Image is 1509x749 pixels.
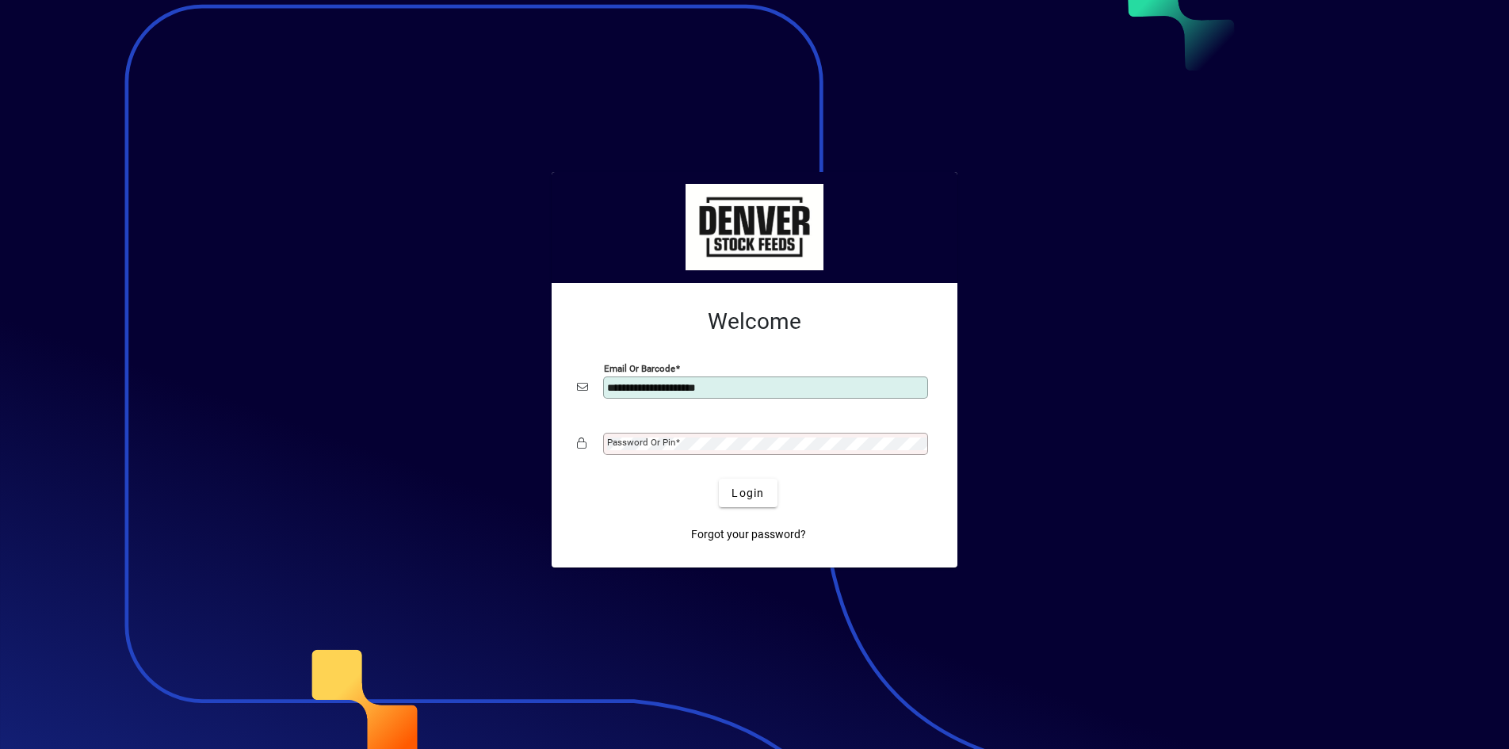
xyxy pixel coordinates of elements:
span: Login [732,485,764,502]
span: Forgot your password? [691,526,806,543]
mat-label: Email or Barcode [604,363,675,374]
mat-label: Password or Pin [607,437,675,448]
button: Login [719,479,777,507]
a: Forgot your password? [685,520,812,548]
h2: Welcome [577,308,932,335]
